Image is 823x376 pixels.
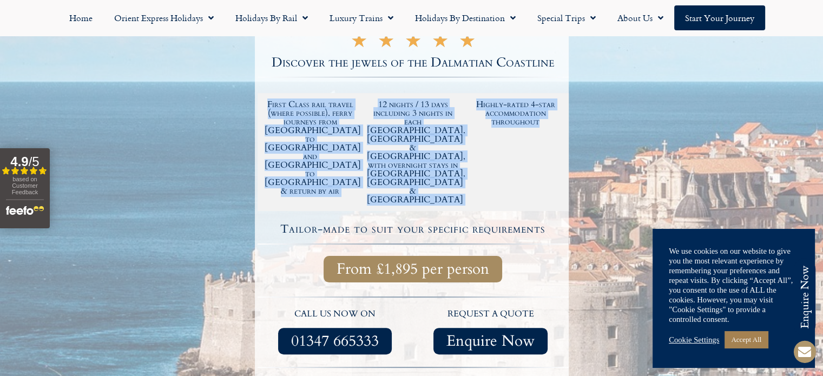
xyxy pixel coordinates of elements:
[263,307,408,321] p: call us now on
[446,334,535,348] span: Enquire Now
[432,37,449,49] i: ★
[351,37,367,49] i: ★
[378,37,394,49] i: ★
[291,334,379,348] span: 01347 665333
[103,5,225,30] a: Orient Express Holidays
[319,5,404,30] a: Luxury Trains
[324,256,502,282] a: From £1,895 per person
[433,328,548,354] a: Enquire Now
[669,335,719,345] a: Cookie Settings
[669,246,799,324] div: We use cookies on our website to give you the most relevant experience by remembering your prefer...
[259,223,567,235] h4: Tailor-made to suit your specific requirements
[367,100,459,204] h2: 12 nights / 13 days including 3 nights in each [GEOGRAPHIC_DATA], [GEOGRAPHIC_DATA] & [GEOGRAPHIC...
[418,307,563,321] p: request a quote
[5,5,818,30] nav: Menu
[459,37,476,49] i: ★
[265,100,357,195] h2: First Class rail travel (where possible), ferry journeys from [GEOGRAPHIC_DATA] to [GEOGRAPHIC_DA...
[526,5,607,30] a: Special Trips
[725,331,768,348] a: Accept All
[470,100,562,126] h2: Highly-rated 4-star accommodation throughout
[351,34,476,49] div: 5/5
[674,5,765,30] a: Start your Journey
[337,262,489,276] span: From £1,895 per person
[58,5,103,30] a: Home
[404,5,526,30] a: Holidays by Destination
[278,328,392,354] a: 01347 665333
[258,56,569,69] h2: Discover the jewels of the Dalmatian Coastline
[405,37,422,49] i: ★
[225,5,319,30] a: Holidays by Rail
[607,5,674,30] a: About Us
